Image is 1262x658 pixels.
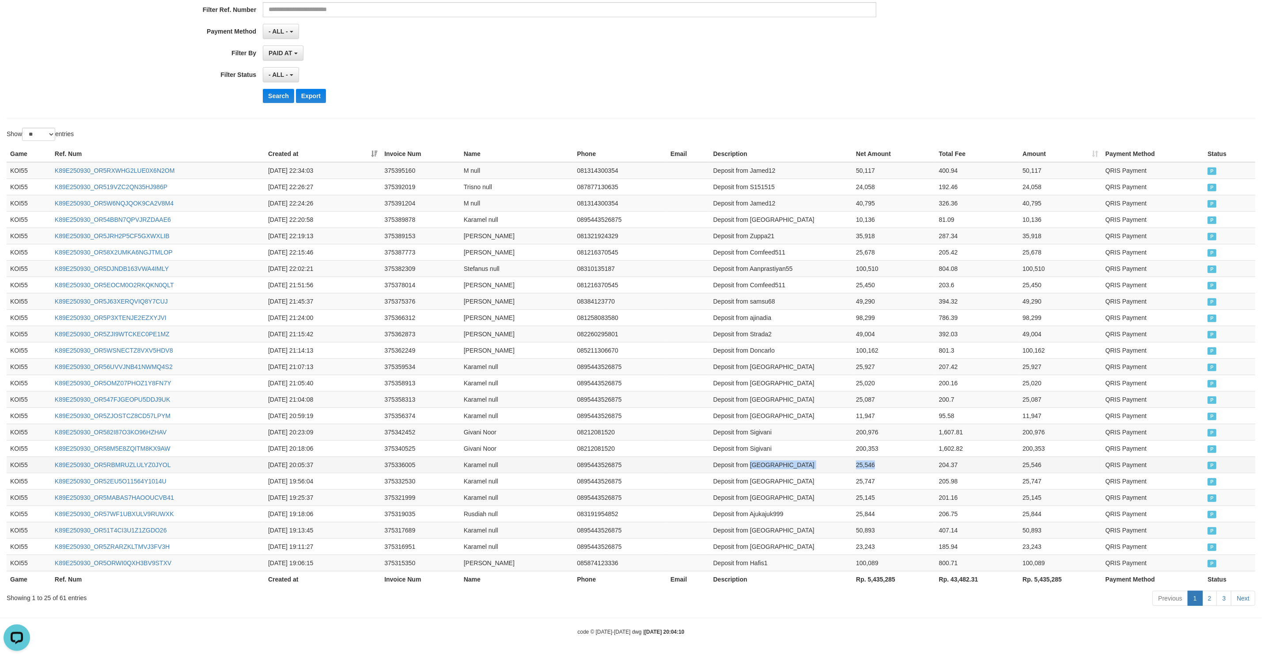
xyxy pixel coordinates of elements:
[1019,309,1102,326] td: 98,299
[1019,244,1102,260] td: 25,678
[460,375,573,391] td: Karamel null
[265,522,381,538] td: [DATE] 19:13:45
[460,342,573,358] td: [PERSON_NAME]
[1102,260,1204,277] td: QRIS Payment
[936,228,1019,244] td: 287.34
[460,146,573,162] th: Name
[265,456,381,473] td: [DATE] 20:05:37
[853,342,936,358] td: 100,162
[460,211,573,228] td: Karamel null
[55,216,171,223] a: K89E250930_OR54BBN7QPVJRZDAAE6
[265,375,381,391] td: [DATE] 21:05:40
[936,146,1019,162] th: Total Fee
[853,489,936,506] td: 25,145
[1208,233,1217,240] span: PAID
[936,260,1019,277] td: 804.08
[269,49,292,57] span: PAID AT
[1019,211,1102,228] td: 10,136
[460,489,573,506] td: Karamel null
[1208,347,1217,355] span: PAID
[573,179,667,195] td: 087877130635
[460,179,573,195] td: Trisno null
[1231,591,1255,606] a: Next
[460,260,573,277] td: Stefanus null
[853,228,936,244] td: 35,918
[1202,591,1217,606] a: 2
[936,407,1019,424] td: 95.58
[7,293,51,309] td: KOI55
[1019,407,1102,424] td: 11,947
[381,293,460,309] td: 375375376
[265,179,381,195] td: [DATE] 22:26:27
[573,326,667,342] td: 082260295801
[573,407,667,424] td: 0895443526875
[381,456,460,473] td: 375336005
[7,244,51,260] td: KOI55
[1102,162,1204,179] td: QRIS Payment
[7,211,51,228] td: KOI55
[573,489,667,506] td: 0895443526875
[710,473,853,489] td: Deposit from [GEOGRAPHIC_DATA]
[7,228,51,244] td: KOI55
[381,146,460,162] th: Invoice Num
[1208,445,1217,453] span: PAID
[853,309,936,326] td: 98,299
[55,559,171,567] a: K89E250930_OR5ORWI0QXH3BV9STXV
[936,244,1019,260] td: 205.42
[265,260,381,277] td: [DATE] 22:02:21
[573,293,667,309] td: 08384123770
[853,277,936,293] td: 25,450
[1102,342,1204,358] td: QRIS Payment
[936,326,1019,342] td: 392.03
[853,179,936,195] td: 24,058
[936,489,1019,506] td: 201.16
[573,162,667,179] td: 081314300354
[7,489,51,506] td: KOI55
[269,71,288,78] span: - ALL -
[710,326,853,342] td: Deposit from Strada2
[710,424,853,440] td: Deposit from Sigivani
[853,244,936,260] td: 25,678
[1102,391,1204,407] td: QRIS Payment
[460,506,573,522] td: Rusdiah null
[1217,591,1232,606] a: 3
[1102,277,1204,293] td: QRIS Payment
[853,260,936,277] td: 100,510
[710,440,853,456] td: Deposit from Sigivani
[265,228,381,244] td: [DATE] 22:19:13
[460,424,573,440] td: Givani Noor
[381,391,460,407] td: 375358313
[1019,440,1102,456] td: 200,353
[1019,456,1102,473] td: 25,546
[1102,424,1204,440] td: QRIS Payment
[710,195,853,211] td: Deposit from Jamed12
[853,424,936,440] td: 200,976
[1019,179,1102,195] td: 24,058
[1019,162,1102,179] td: 50,117
[710,244,853,260] td: Deposit from Comfeed511
[55,331,170,338] a: K89E250930_OR5ZJI9WTCKEC0PE1MZ
[1019,424,1102,440] td: 200,976
[936,342,1019,358] td: 801.3
[573,456,667,473] td: 0895443526875
[573,228,667,244] td: 081321924329
[263,67,299,82] button: - ALL -
[853,326,936,342] td: 49,004
[55,265,169,272] a: K89E250930_OR5DJNDB163VWA4IMLY
[1019,326,1102,342] td: 49,004
[710,146,853,162] th: Description
[265,358,381,375] td: [DATE] 21:07:13
[1208,511,1217,518] span: PAID
[381,211,460,228] td: 375389878
[1102,440,1204,456] td: QRIS Payment
[936,456,1019,473] td: 204.37
[263,89,294,103] button: Search
[1102,244,1204,260] td: QRIS Payment
[55,167,175,174] a: K89E250930_OR5RXWHG2LUE0X6N2OM
[936,358,1019,375] td: 207.42
[460,522,573,538] td: Karamel null
[265,506,381,522] td: [DATE] 19:18:06
[7,358,51,375] td: KOI55
[573,358,667,375] td: 0895443526875
[460,309,573,326] td: [PERSON_NAME]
